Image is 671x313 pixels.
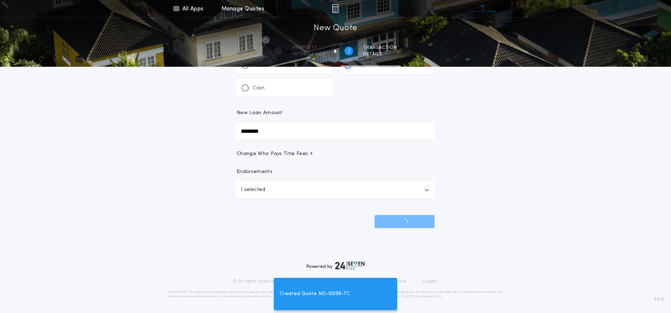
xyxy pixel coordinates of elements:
[306,261,365,270] div: Powered by
[237,181,434,198] button: 1 selected
[292,45,326,51] span: Property
[292,51,326,57] span: information
[237,150,434,158] button: Change Who Pays Title Fees
[237,122,434,140] input: New Loan Amount
[335,261,365,270] img: logo
[363,51,397,57] span: details
[237,150,314,158] span: Change Who Pays Title Fees
[280,290,350,298] span: Created Quote ND-10599-TC
[470,5,496,12] img: vs-icon
[237,109,283,117] p: New Loan Amount
[253,85,265,92] p: Cash
[348,48,350,54] h2: 2
[332,4,339,13] img: img
[237,168,434,176] p: Endorsements
[363,45,397,51] span: Transaction
[241,186,265,194] p: 1 selected
[314,23,357,34] h1: New Quote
